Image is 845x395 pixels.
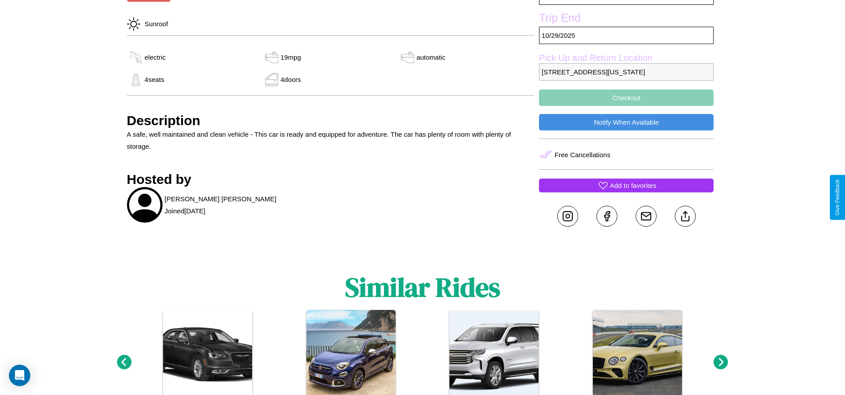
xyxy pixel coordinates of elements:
[9,365,30,386] div: Open Intercom Messenger
[610,179,656,191] p: Add to favorites
[345,269,500,305] h1: Similar Rides
[145,51,166,63] p: electric
[127,51,145,64] img: gas
[539,27,714,44] p: 10 / 29 / 2025
[145,73,164,86] p: 4 seats
[127,73,145,86] img: gas
[281,73,301,86] p: 4 doors
[539,114,714,130] button: Notify When Available
[263,51,281,64] img: gas
[539,63,714,81] p: [STREET_ADDRESS][US_STATE]
[127,172,535,187] h3: Hosted by
[165,205,205,217] p: Joined [DATE]
[539,179,714,192] button: Add to favorites
[834,179,841,216] div: Give Feedback
[127,128,535,152] p: A safe, well maintained and clean vehicle - This car is ready and equipped for adventure. The car...
[165,193,277,205] p: [PERSON_NAME] [PERSON_NAME]
[539,12,714,27] label: Trip End
[127,113,535,128] h3: Description
[140,18,168,30] p: Sunroof
[416,51,445,63] p: automatic
[555,149,610,161] p: Free Cancellations
[539,90,714,106] button: Checkout
[263,73,281,86] img: gas
[281,51,301,63] p: 19 mpg
[399,51,416,64] img: gas
[539,53,714,63] label: Pick Up and Return Location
